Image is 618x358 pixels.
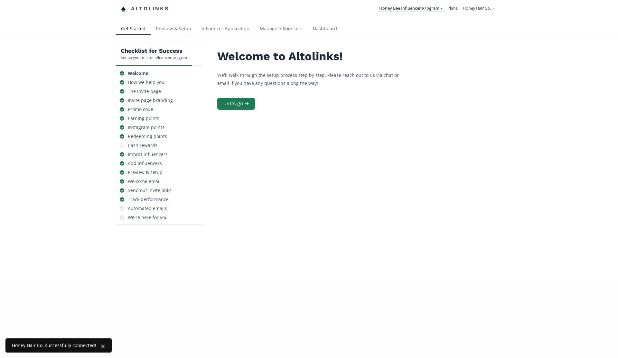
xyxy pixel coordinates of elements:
[128,196,169,203] div: Track performance
[308,23,342,36] a: Dashboard
[128,169,163,176] div: Preview & setup
[121,4,169,14] a: Altolinks
[128,97,173,104] div: Invite page branding
[217,50,410,63] h2: Welcome to Altolinks!
[12,342,96,349] div: Honey Hair Co. successfully connected!
[128,106,153,113] div: Promo code
[128,214,168,221] div: We're here for you
[255,23,308,36] a: Manage Influencers
[128,133,167,140] div: Redeeming points
[128,151,168,158] div: Import influencers
[217,98,255,110] button: Let's go →
[128,70,150,77] div: Welcome!
[128,142,157,149] div: Cash rewards
[128,178,161,185] div: Welcome email
[128,124,164,131] div: Instagram points
[116,23,151,36] a: Get Started
[447,5,458,11] a: Plans
[217,71,410,87] p: We'll walk through the setup process step by step. Please reach out to us via chat or email if yo...
[128,79,164,86] div: How we help you
[128,205,167,212] div: Automated emails
[128,115,159,122] div: Earning points
[121,47,188,55] h5: Checklist for Success
[128,160,162,167] div: Add influencers
[121,55,188,60] div: Set up your micro-influencer program
[121,6,126,12] img: favicon-32x32.png
[379,5,442,12] a: Honey Bee Influencer Program
[94,338,112,354] button: Close
[101,341,105,351] span: ×
[128,88,161,95] div: The invite page
[463,5,495,13] a: Honey Hair Co.
[151,23,196,36] a: Preview & Setup
[196,23,255,36] a: Influencer Application
[128,187,172,194] div: Send out invite links
[463,5,491,11] span: Honey Hair Co.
